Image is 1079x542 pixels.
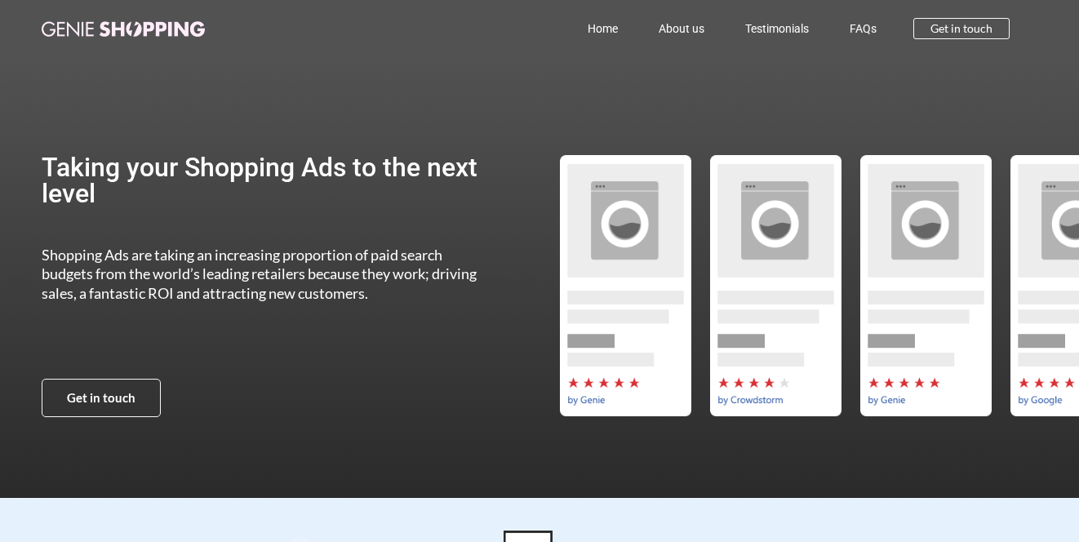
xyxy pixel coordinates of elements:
[850,155,1001,416] div: by-genie
[829,10,897,47] a: FAQs
[725,10,829,47] a: Testimonials
[913,18,1010,39] a: Get in touch
[42,379,161,417] a: Get in touch
[42,246,477,302] span: Shopping Ads are taking an increasing proportion of paid search budgets from the world’s leading ...
[700,155,850,416] div: by-crowdstorm
[550,155,700,416] div: by-genie
[42,154,493,207] h2: Taking your Shopping Ads to the next level
[67,392,135,404] span: Get in touch
[550,155,700,416] div: 1 / 5
[277,10,897,47] nav: Menu
[930,23,992,34] span: Get in touch
[850,155,1001,416] div: 3 / 5
[42,21,205,37] img: genie-shopping-logo
[567,10,638,47] a: Home
[700,155,850,416] div: 2 / 5
[638,10,725,47] a: About us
